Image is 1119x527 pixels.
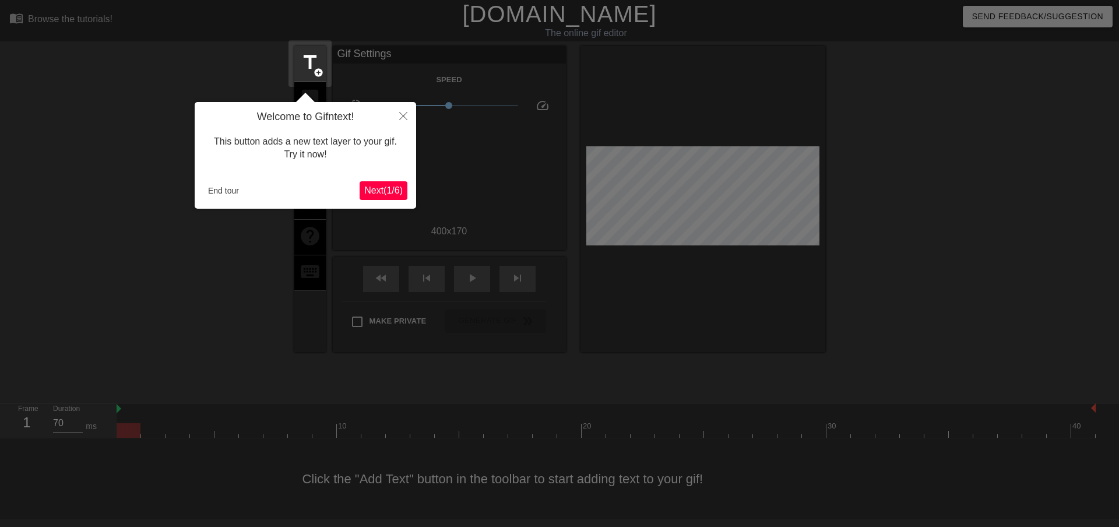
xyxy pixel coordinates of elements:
h4: Welcome to Gifntext! [203,111,407,124]
button: Next [360,181,407,200]
button: Close [390,102,416,129]
div: This button adds a new text layer to your gif. Try it now! [203,124,407,173]
button: End tour [203,182,244,199]
span: Next ( 1 / 6 ) [364,185,403,195]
